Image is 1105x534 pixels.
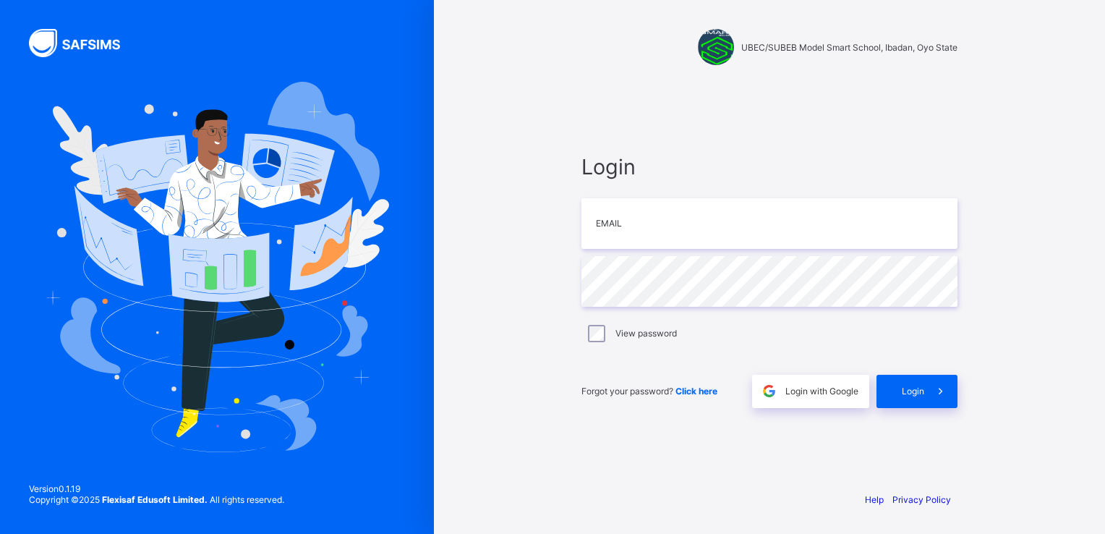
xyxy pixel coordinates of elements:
span: Login [902,386,924,397]
a: Click here [675,386,717,397]
img: Hero Image [45,82,389,452]
img: SAFSIMS Logo [29,29,137,57]
span: Copyright © 2025 All rights reserved. [29,494,284,505]
span: Login [581,154,957,179]
img: google.396cfc9801f0270233282035f929180a.svg [761,383,777,399]
a: Privacy Policy [892,494,951,505]
span: Forgot your password? [581,386,717,397]
span: UBEC/SUBEB Model Smart School, Ibadan, Oyo State [741,42,957,53]
a: Help [865,494,884,505]
span: Login with Google [785,386,858,397]
strong: Flexisaf Edusoft Limited. [102,494,208,505]
span: Version 0.1.19 [29,483,284,494]
label: View password [615,328,677,339]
